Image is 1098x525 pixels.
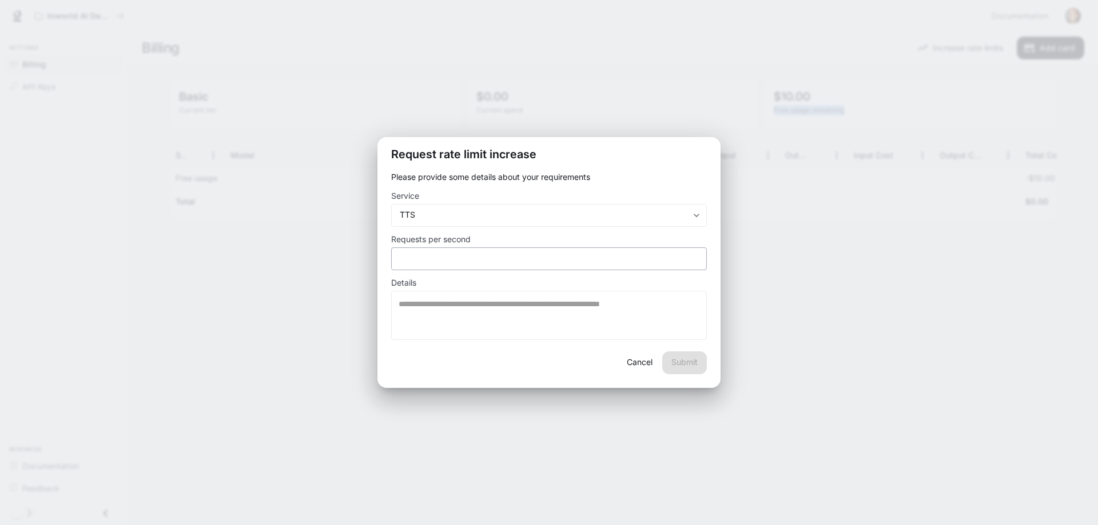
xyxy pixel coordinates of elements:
[391,235,471,243] p: Requests per second
[391,192,419,200] p: Service
[621,351,658,374] button: Cancel
[392,209,706,221] div: TTS
[391,171,707,183] p: Please provide some details about your requirements
[391,279,416,287] p: Details
[377,137,721,171] h2: Request rate limit increase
